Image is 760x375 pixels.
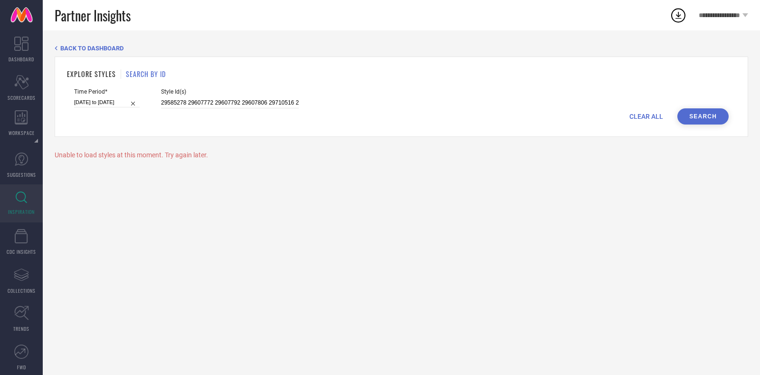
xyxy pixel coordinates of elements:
input: Select time period [74,97,140,107]
span: INSPIRATION [8,208,35,215]
button: Search [677,108,729,125]
h1: SEARCH BY ID [126,69,166,79]
h1: EXPLORE STYLES [67,69,116,79]
span: FWD [17,364,26,371]
span: SCORECARDS [8,94,36,101]
span: CLEAR ALL [629,113,663,120]
span: TRENDS [13,325,29,332]
span: WORKSPACE [9,129,35,136]
span: BACK TO DASHBOARD [60,45,123,52]
span: DASHBOARD [9,56,34,63]
span: COLLECTIONS [8,287,36,294]
div: Back TO Dashboard [55,45,748,52]
span: Time Period* [74,88,140,95]
span: CDC INSIGHTS [7,248,36,255]
span: SUGGESTIONS [7,171,36,178]
div: Unable to load styles at this moment. Try again later. [55,151,748,159]
input: Enter comma separated style ids e.g. 12345, 67890 [161,97,299,108]
span: Style Id(s) [161,88,299,95]
div: Open download list [670,7,687,24]
span: Partner Insights [55,6,131,25]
